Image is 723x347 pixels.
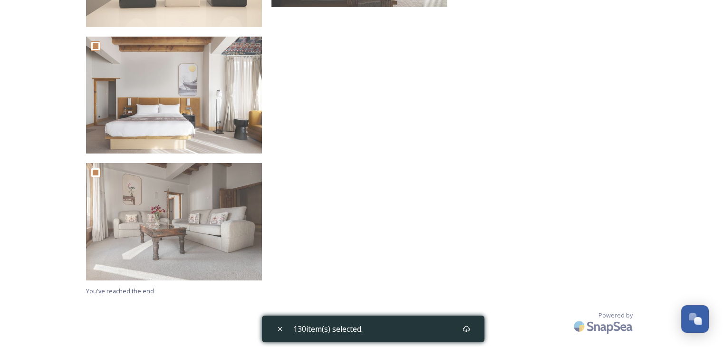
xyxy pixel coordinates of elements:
[598,311,633,320] span: Powered by
[681,305,709,333] button: Open Chat
[86,287,154,295] span: You've reached the end
[293,323,363,335] span: 130 item(s) selected.
[86,37,262,154] img: BluePoppySuite-4.jpg
[86,163,262,280] img: BluePoppySuite-1.jpg
[571,315,637,337] img: SnapSea Logo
